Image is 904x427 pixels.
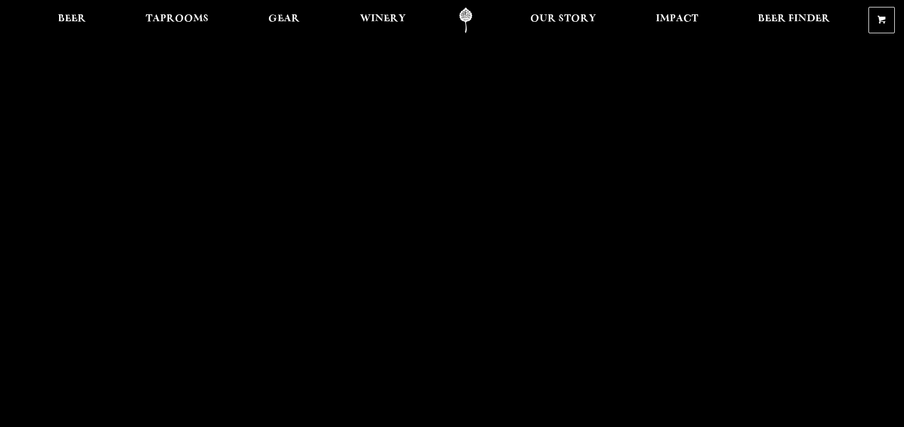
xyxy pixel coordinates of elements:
span: Gear [268,14,300,24]
a: Beer [50,7,93,33]
a: Gear [261,7,307,33]
span: Taprooms [146,14,209,24]
span: Beer [58,14,86,24]
a: Beer Finder [750,7,838,33]
span: Impact [656,14,698,24]
span: Winery [360,14,406,24]
span: Beer Finder [758,14,830,24]
a: Winery [353,7,413,33]
span: Our Story [530,14,596,24]
a: Our Story [523,7,604,33]
a: Impact [648,7,706,33]
a: Taprooms [138,7,216,33]
a: Odell Home [444,7,487,33]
